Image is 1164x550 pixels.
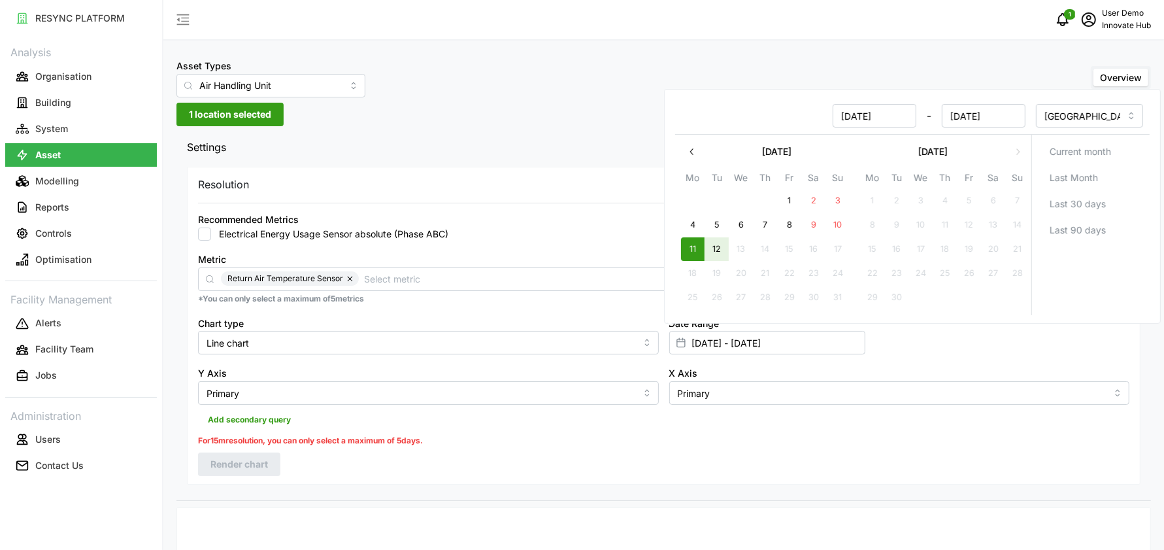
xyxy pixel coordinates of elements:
[35,148,61,162] p: Asset
[35,122,68,135] p: System
[176,163,1151,500] div: Settings
[198,252,226,267] label: Metric
[5,169,157,193] button: Modelling
[1006,190,1029,213] button: 7 September 2025
[933,190,957,213] button: 4 September 2025
[669,331,865,354] input: Select date range
[1037,166,1145,190] button: Last Month
[705,262,729,286] button: 19 August 2025
[861,286,884,310] button: 29 September 2025
[5,405,157,424] p: Administration
[681,286,705,310] button: 25 August 2025
[861,190,884,213] button: 1 September 2025
[227,271,343,286] span: Return Air Temperature Sensor
[681,262,705,286] button: 18 August 2025
[801,170,825,189] th: Sa
[669,366,698,381] label: X Axis
[754,214,777,237] button: 7 August 2025
[885,214,908,237] button: 9 September 2025
[198,381,659,405] input: Select Y axis
[5,196,157,219] button: Reports
[5,90,157,116] a: Building
[176,59,231,73] label: Asset Types
[5,63,157,90] a: Organisation
[35,70,91,83] p: Organisation
[5,311,157,337] a: Alerts
[1102,20,1151,32] p: Innovate Hub
[933,262,957,286] button: 25 September 2025
[982,214,1005,237] button: 13 September 2025
[682,104,1025,128] div: -
[1006,214,1029,237] button: 14 September 2025
[35,343,93,356] p: Facility Team
[729,214,753,237] button: 6 August 2025
[861,214,884,237] button: 8 September 2025
[35,369,57,382] p: Jobs
[5,426,157,453] a: Users
[753,170,777,189] th: Th
[5,337,157,363] a: Facility Team
[982,262,1005,286] button: 27 September 2025
[5,65,157,88] button: Organisation
[826,214,850,237] button: 10 August 2025
[826,262,850,286] button: 24 August 2025
[176,131,1151,163] button: Settings
[957,170,981,189] th: Fr
[5,453,157,479] a: Contact Us
[885,238,908,262] button: 16 September 2025
[778,190,801,213] button: 1 August 2025
[198,331,659,354] input: Select chart type
[5,42,157,61] p: Analysis
[884,170,908,189] th: Tu
[729,286,753,310] button: 27 August 2025
[957,190,981,213] button: 5 September 2025
[826,286,850,310] button: 31 August 2025
[5,194,157,220] a: Reports
[198,213,299,227] div: Recommended Metrics
[5,454,157,477] button: Contact Us
[802,262,825,286] button: 23 August 2025
[933,238,957,262] button: 18 September 2025
[933,170,957,189] th: Th
[198,294,1129,305] p: *You can only select a maximum of 5 metrics
[35,317,61,330] p: Alerts
[5,143,157,167] button: Asset
[211,228,448,241] label: Electrical Energy Usage Sensor absolute (Phase ABC)
[705,238,729,262] button: 12 August 2025
[826,238,850,262] button: 17 August 2025
[861,262,884,286] button: 22 September 2025
[802,214,825,237] button: 9 August 2025
[1100,72,1142,83] span: Overview
[908,170,933,189] th: We
[176,103,284,126] button: 1 location selected
[1037,192,1145,216] button: Last 30 days
[198,410,301,430] button: Add secondary query
[802,190,825,213] button: 2 August 2025
[35,12,125,25] p: RESYNC PLATFORM
[909,238,933,262] button: 17 September 2025
[35,253,91,266] p: Optimisation
[5,248,157,271] button: Optimisation
[1037,218,1145,242] button: Last 90 days
[35,227,72,240] p: Controls
[778,214,801,237] button: 8 August 2025
[5,338,157,362] button: Facility Team
[5,220,157,247] a: Controls
[778,238,801,262] button: 15 August 2025
[5,117,157,141] button: System
[704,140,850,163] button: [DATE]
[754,286,777,310] button: 28 August 2025
[729,170,753,189] th: We
[210,453,268,475] span: Render chart
[885,190,908,213] button: 2 September 2025
[5,116,157,142] a: System
[5,7,157,30] button: RESYNC PLATFORM
[885,286,908,310] button: 30 September 2025
[35,201,69,214] p: Reports
[1050,219,1106,241] span: Last 90 days
[35,175,79,188] p: Modelling
[5,289,157,308] p: Facility Management
[198,177,249,193] p: Resolution
[198,317,244,331] label: Chart type
[778,286,801,310] button: 29 August 2025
